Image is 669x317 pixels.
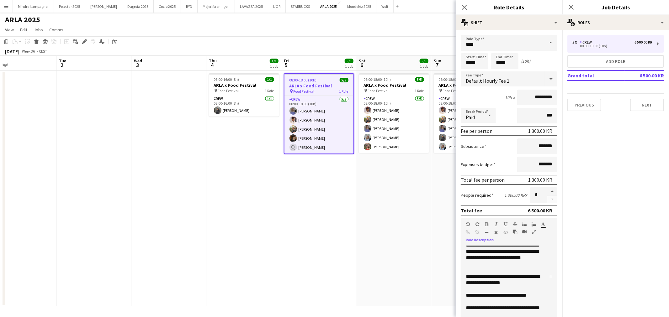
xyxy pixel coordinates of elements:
button: L'OR [268,0,286,13]
td: 6 500.00 KR [624,70,664,81]
span: 08:00-16:00 (8h) [214,77,239,82]
span: 6 [358,61,366,69]
span: Paid [466,114,475,120]
h3: Job Details [562,3,669,11]
button: Horizontal Line [485,230,489,235]
app-job-card: 08:00-18:00 (10h)5/5ARLA x Food Festival Food Festival1 RoleCrew5/508:00-18:00 (10h)[PERSON_NAME]... [434,73,504,153]
h3: ARLA x Food Festival [284,83,353,89]
span: 3 [133,61,142,69]
span: 1 Role [265,88,274,93]
app-card-role: Crew5/508:00-18:00 (10h)[PERSON_NAME][PERSON_NAME][PERSON_NAME][PERSON_NAME][PERSON_NAME] [434,95,504,153]
span: 7 [433,61,441,69]
span: 5/5 [420,59,428,63]
span: Sat [359,58,366,64]
h1: ARLA 2025 [5,15,40,24]
div: Total fee [461,207,482,214]
app-card-role: Crew5/508:00-18:00 (10h)[PERSON_NAME][PERSON_NAME][PERSON_NAME][PERSON_NAME][PERSON_NAME] [359,95,429,153]
div: Shift [456,15,562,30]
button: HTML Code [503,230,508,235]
span: 1 Role [415,88,424,93]
button: STARBUCKS [286,0,315,13]
button: Mondeléz 2025 [342,0,376,13]
span: Edit [20,27,27,33]
button: Clear Formatting [494,230,498,235]
div: Crew [580,40,594,44]
span: 5/5 [340,78,348,82]
div: [DATE] [5,48,19,55]
h3: ARLA x Food Festival [359,82,429,88]
button: Cocio 2025 [154,0,181,13]
span: 08:00-18:00 (10h) [439,77,466,82]
div: CEST [39,49,47,54]
a: Edit [18,26,30,34]
button: LAVAZZA 2025 [235,0,268,13]
button: BYD [181,0,198,13]
button: Ordered List [532,222,536,227]
div: 08:00-18:00 (10h) [572,44,652,48]
td: Grand total [567,70,624,81]
span: 5/5 [415,77,424,82]
span: Default Hourly Fee 1 [466,78,509,84]
span: Food Festival [368,88,389,93]
span: Food Festival [218,88,239,93]
div: 1 300.00 KR [528,177,552,183]
app-job-card: 08:00-16:00 (8h)1/1ARLA x Food Festival Food Festival1 RoleCrew1/108:00-16:00 (8h)[PERSON_NAME] [209,73,279,117]
button: Dagrofa 2025 [122,0,154,13]
h3: ARLA x Food Festival [209,82,279,88]
span: Food Festival [294,89,315,94]
button: Text Color [541,222,545,227]
button: Redo [475,222,480,227]
button: [PERSON_NAME] [85,0,122,13]
span: 08:00-18:00 (10h) [364,77,391,82]
button: Paste as plain text [513,229,517,234]
app-job-card: 08:00-18:00 (10h)5/5ARLA x Food Festival Food Festival1 RoleCrew5/508:00-18:00 (10h)[PERSON_NAME]... [359,73,429,153]
h3: Role Details [456,3,562,11]
span: Week 36 [21,49,36,54]
button: Fullscreen [532,229,536,234]
a: View [3,26,16,34]
label: Expenses budget [461,162,496,167]
div: 6 500.00 KR [528,207,552,214]
button: ARLA 2025 [315,0,342,13]
div: 1 Job [345,64,353,69]
div: 5 x [572,40,580,44]
div: Roles [562,15,669,30]
app-card-role: Crew5/508:00-18:00 (10h)[PERSON_NAME][PERSON_NAME][PERSON_NAME][PERSON_NAME] [PERSON_NAME] [284,96,353,153]
span: 2 [58,61,66,69]
span: Sun [434,58,441,64]
span: 1/1 [270,59,279,63]
a: Comms [47,26,66,34]
div: 1 Job [270,64,278,69]
button: Next [630,99,664,111]
button: Increase [547,187,557,195]
a: Jobs [31,26,45,34]
span: Food Festival [443,88,464,93]
div: 10h x [505,95,515,100]
button: Strikethrough [513,222,517,227]
button: Polestar 2025 [54,0,85,13]
div: 1 300.00 KR [528,128,552,134]
button: Bold [485,222,489,227]
button: Wolt [376,0,394,13]
div: 6 500.00 KR [634,40,652,44]
button: Undo [466,222,470,227]
span: 5 [283,61,289,69]
button: Mindre kampagner [13,0,54,13]
span: View [5,27,14,33]
span: Comms [49,27,63,33]
span: 1/1 [265,77,274,82]
app-card-role: Crew1/108:00-16:00 (8h)[PERSON_NAME] [209,95,279,117]
button: Insert video [522,229,527,234]
div: (10h) [521,58,530,64]
div: Total fee per person [461,177,505,183]
button: Italic [494,222,498,227]
label: Subsistence [461,143,486,149]
div: Fee per person [461,128,492,134]
app-job-card: 08:00-18:00 (10h)5/5ARLA x Food Festival Food Festival1 RoleCrew5/508:00-18:00 (10h)[PERSON_NAME]... [284,73,354,154]
span: Wed [134,58,142,64]
button: Add role [567,55,664,68]
button: Unordered List [522,222,527,227]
